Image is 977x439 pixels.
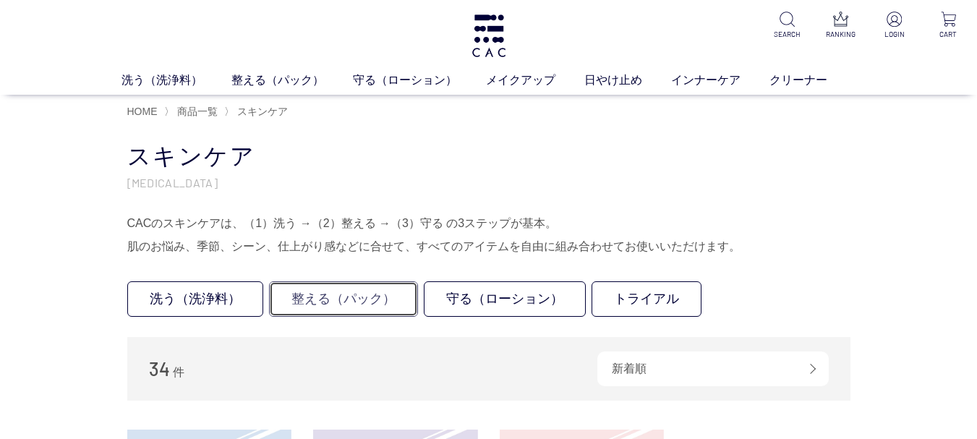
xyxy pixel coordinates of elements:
[770,12,805,40] a: SEARCH
[424,281,586,317] a: 守る（ローション）
[592,281,701,317] a: トライアル
[824,12,858,40] a: RANKING
[353,72,486,89] a: 守る（ローション）
[877,29,912,40] p: LOGIN
[671,72,769,89] a: インナーケア
[824,29,858,40] p: RANKING
[470,14,508,57] img: logo
[584,72,671,89] a: 日やけ止め
[234,106,288,117] a: スキンケア
[486,72,584,89] a: メイクアップ
[231,72,353,89] a: 整える（パック）
[237,106,288,117] span: スキンケア
[177,106,218,117] span: 商品一覧
[174,106,218,117] a: 商品一覧
[931,12,965,40] a: CART
[127,175,850,190] p: [MEDICAL_DATA]
[149,357,170,380] span: 34
[931,29,965,40] p: CART
[127,106,158,117] a: HOME
[173,366,184,378] span: 件
[127,141,850,172] h1: スキンケア
[597,351,829,386] div: 新着順
[127,281,263,317] a: 洗う（洗浄料）
[164,105,221,119] li: 〉
[877,12,912,40] a: LOGIN
[127,212,850,258] div: CACのスキンケアは、（1）洗う →（2）整える →（3）守る の3ステップが基本。 肌のお悩み、季節、シーン、仕上がり感などに合せて、すべてのアイテムを自由に組み合わせてお使いいただけます。
[769,72,856,89] a: クリーナー
[224,105,291,119] li: 〉
[121,72,231,89] a: 洗う（洗浄料）
[770,29,805,40] p: SEARCH
[269,281,418,317] a: 整える（パック）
